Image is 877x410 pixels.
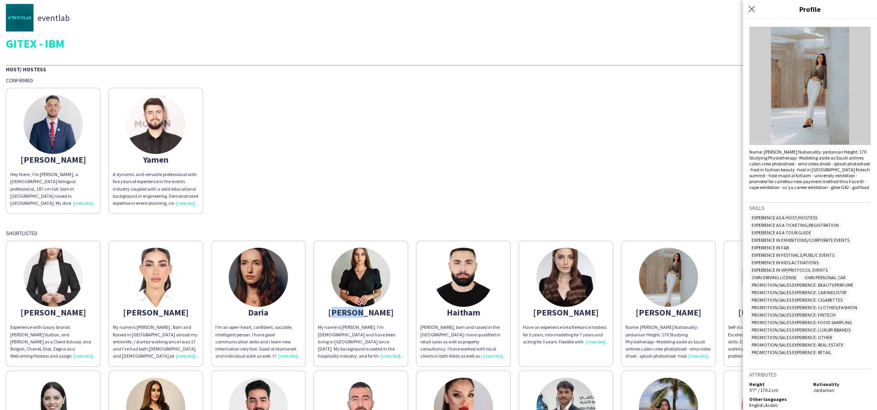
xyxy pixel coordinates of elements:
div: Have an experience into freelance hostess for 3 years, into modeling for 7 years and acting for 3... [523,324,609,345]
img: thumb-610a1029-1b0b-4fe2-be8b-af5b8ad4eef7.jpg [24,248,83,307]
div: Hey there , I'm [PERSON_NAME], a [DEMOGRAPHIC_DATA] bilingual professional, 187 cm tall. born in ... [10,171,96,207]
span: Experience as a Host/Hostess [749,215,820,221]
h5: Other languages [749,396,807,402]
span: Promotion/Sales Experience: Luxury Brands [749,327,853,333]
div: Shortlisted [6,230,871,237]
img: thumb-651b1c0bce352.jpeg [24,95,83,154]
div: Yamen [113,156,199,163]
div: [PERSON_NAME], born and raised in the [GEOGRAPHIC_DATA] i have qualified in retail sales as well ... [420,324,506,360]
div: Confirmed [6,77,871,84]
span: Experience as a Ticketing/Registration [749,222,841,228]
span: Arabic [765,402,778,408]
span: Jordanian [813,387,834,393]
div: [PERSON_NAME] [113,309,199,316]
div: My name is [PERSON_NAME] , Born and Raised in [GEOGRAPHIC_DATA] almost my entire life , I started... [113,324,199,360]
img: thumb-cb94b06a-3c50-4360-a697-264a2e4bd71a.jpg [6,4,34,32]
div: A dynamic and versatile professional with five years of experience in the events industry coupled... [113,171,199,207]
div: Name: [PERSON_NAME] Nationality: jordanian Height: 170 Studying Physiotherapy -Modeling aside as ... [625,324,711,360]
img: thumb-ed099fa7-420b-4e7e-a244-c78868f51d91.jpg [639,248,698,307]
div: [PERSON_NAME] [728,309,814,316]
span: Promotion/Sales Experience: Beauty/Perfume [749,282,856,288]
span: Promotion/Sales Experience: Cigarettes [749,297,845,303]
h5: Nationality [813,381,871,387]
div: [PERSON_NAME] [10,309,96,316]
span: Promotion/Sales Experience: Retail [749,349,834,355]
span: Own Personal Car [802,275,848,280]
div: Daria [215,309,301,316]
span: eventlab [37,14,70,21]
span: 5'7" / 170.2 cm [749,387,778,393]
span: Experience in VIP/Protocol Events [749,267,830,273]
div: [PERSON_NAME] [625,309,711,316]
div: I'm an open-heart, confident, sociable, intelligent person. I have good communication skills and ... [215,324,301,360]
div: Haitham [420,309,506,316]
img: Crew avatar or photo [749,27,871,145]
div: Name: [PERSON_NAME] Nationality: jordanian Height: 170 Studying Physiotherapy -Modeling aside as ... [749,149,871,190]
div: Host/ Hostess [6,65,871,73]
div: [PERSON_NAME] [523,309,609,316]
img: thumb-685c13209b324.jpeg [741,248,800,307]
img: thumb-6882001a7c3ab.jpeg [536,248,595,307]
h3: Skills [749,204,871,211]
h3: Attributes [749,371,871,378]
span: Own Driving License [749,275,799,280]
h5: Height [749,381,807,387]
span: Promotion/Sales Experience: Fintech [749,312,838,318]
span: Experience in Exhibitions/Corporate Events [749,237,852,243]
span: Promotion/Sales Experience: Clothes/Fashion [749,304,860,310]
div: [PERSON_NAME] [10,156,96,163]
div: Experience with luxury brands [PERSON_NAME] Vuitton, and [PERSON_NAME] as a Client Advisor, and B... [10,324,96,360]
div: [PERSON_NAME] [318,309,404,316]
div: GITEX - IBM [6,37,871,49]
span: Experience in Festivals/Public Events [749,252,837,258]
img: thumb-66c8ca6813da1.jpeg [126,95,185,154]
span: Experience in Kids Activations [749,260,821,265]
span: Promotion/Sales Experience: Other [749,334,834,340]
span: Promotion/Sales Experience: Real Estate [749,342,846,348]
img: thumb-a3aa1708-8b7e-4678-bafe-798ea0816525.jpg [229,248,288,307]
img: thumb-68775f4007b27.jpeg [126,248,185,307]
span: Experience in F&B [749,245,791,250]
span: English , [749,402,765,408]
span: Experience as a Tour Guide [749,230,814,236]
img: thumb-662a34d0c430c.jpeg [331,248,390,307]
img: thumb-67e4d57c322ab.jpeg [434,248,493,307]
span: Promotion/Sales Experience: Food Sampling [749,319,855,325]
h3: Profile [743,4,877,14]
div: Self-starter & able to work independently. Excellent analytical and decision making skills. Excel... [728,324,814,360]
div: My name is [PERSON_NAME]. I’m [DEMOGRAPHIC_DATA] and have been living in [GEOGRAPHIC_DATA] since ... [318,324,404,360]
span: Promotion/Sales Experience: Car Industry [749,289,849,295]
